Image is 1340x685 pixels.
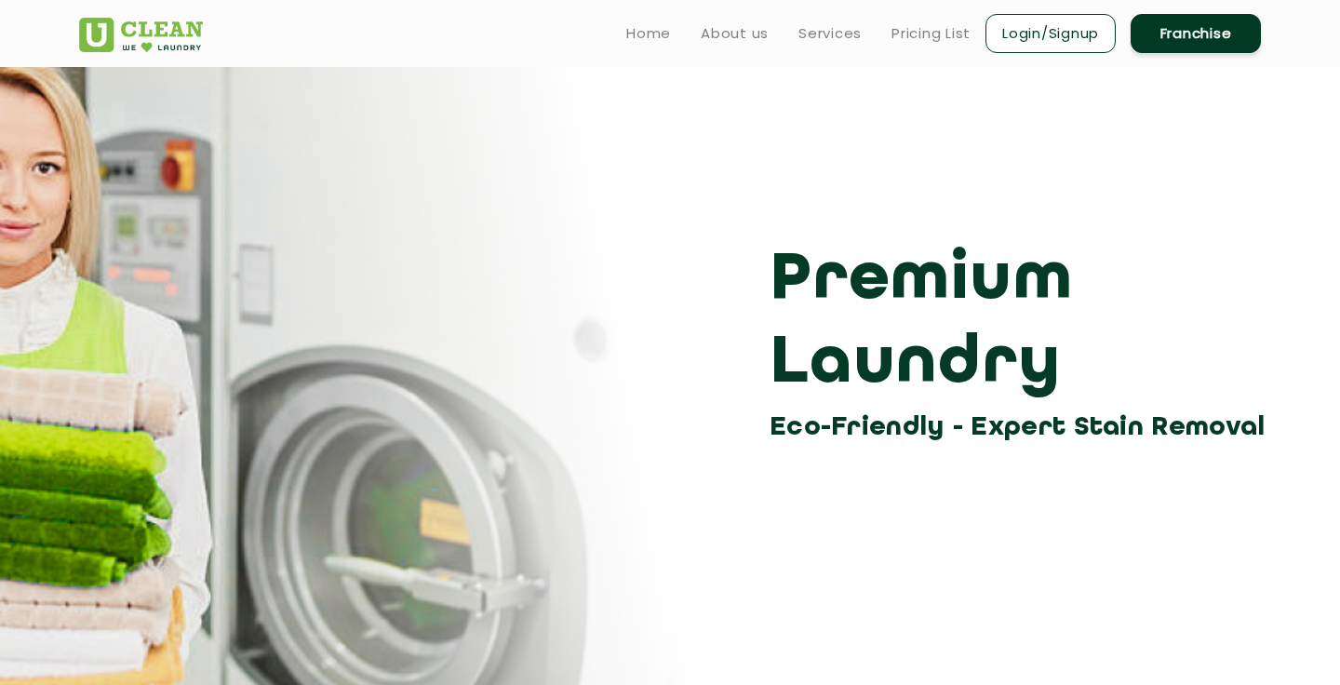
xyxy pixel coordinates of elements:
[798,22,862,45] a: Services
[626,22,671,45] a: Home
[701,22,769,45] a: About us
[985,14,1116,53] a: Login/Signup
[891,22,971,45] a: Pricing List
[1131,14,1261,53] a: Franchise
[79,18,203,52] img: UClean Laundry and Dry Cleaning
[770,239,1275,407] h3: Premium Laundry
[770,407,1275,449] h3: Eco-Friendly - Expert Stain Removal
